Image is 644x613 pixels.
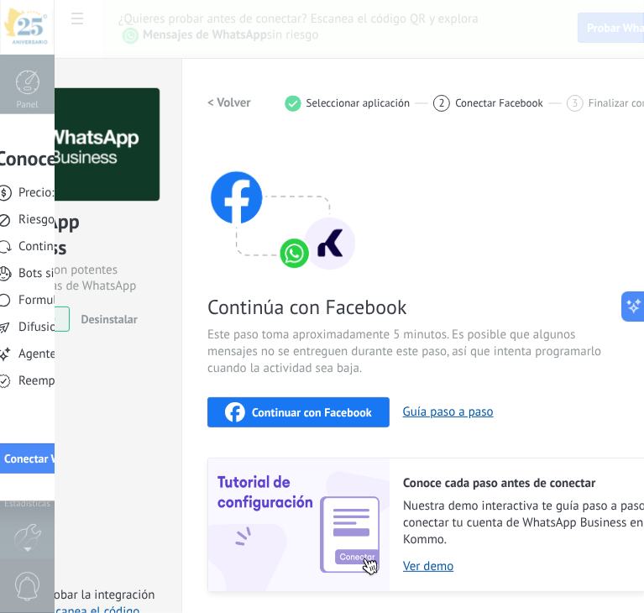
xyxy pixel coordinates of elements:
span: 3 [572,96,578,110]
span: Reemplaza tu número con tu negocio [18,373,218,390]
span: Agente de IA que responde como un humano [18,346,259,363]
span: 2 [439,96,445,110]
span: Conectar WhatsApp Business [4,453,149,464]
span: Riesgo de número bloqueado: Bajo [18,212,206,228]
span: Bots sin código con funcionalidades avanzadas [18,265,270,282]
img: connect with facebook [207,139,359,273]
h2: < Volver [207,95,251,111]
span: Desinstalar [81,312,137,327]
span: Este paso toma aproximadamente 5 minutos. Es posible que algunos mensajes no se entreguen durante... [207,327,607,377]
button: Continuar con Facebook [207,397,390,427]
span: Formularios y tarjetas interactivas, y más [18,292,236,309]
span: Continúa con Facebook [207,294,607,320]
button: Desinstalar [74,306,137,332]
span: Continúa utilizando WhatsApp Business en tu teléfono [18,238,310,255]
span: Conectar Facebook [455,97,543,109]
span: Seleccionar aplicación [306,97,411,109]
span: Continuar con Facebook [252,406,372,418]
span: Difusiones de alcance masivo personalizado [18,319,255,336]
span: Precio: Responde gratis o inicia nuevas conversaciones por $0.0002 [18,185,380,202]
button: Guía paso a paso [403,404,494,420]
button: < Volver [207,88,251,118]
